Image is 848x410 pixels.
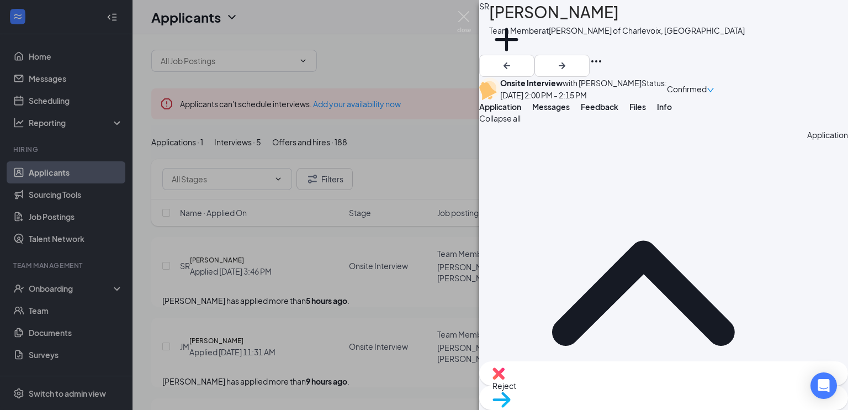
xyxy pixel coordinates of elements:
[532,102,570,112] span: Messages
[500,59,513,72] svg: ArrowLeftNew
[555,59,569,72] svg: ArrowRight
[489,24,745,36] div: Team Member at [PERSON_NAME] of Charlevoix, [GEOGRAPHIC_DATA]
[534,55,590,77] button: ArrowRight
[667,83,707,95] span: Confirmed
[657,102,672,112] span: Info
[642,77,667,101] div: Status :
[479,55,534,77] button: ArrowLeftNew
[492,380,835,392] span: Reject
[810,372,837,399] div: Open Intercom Messenger
[489,22,524,57] svg: Plus
[479,112,848,124] span: Collapse all
[590,55,603,68] svg: Ellipses
[479,102,521,112] span: Application
[500,77,642,89] div: with [PERSON_NAME]
[629,102,646,112] span: Files
[581,102,618,112] span: Feedback
[500,89,642,101] div: [DATE] 2:00 PM - 2:15 PM
[500,78,563,88] b: Onsite Interview
[489,22,524,69] button: PlusAdd a tag
[707,86,714,94] span: down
